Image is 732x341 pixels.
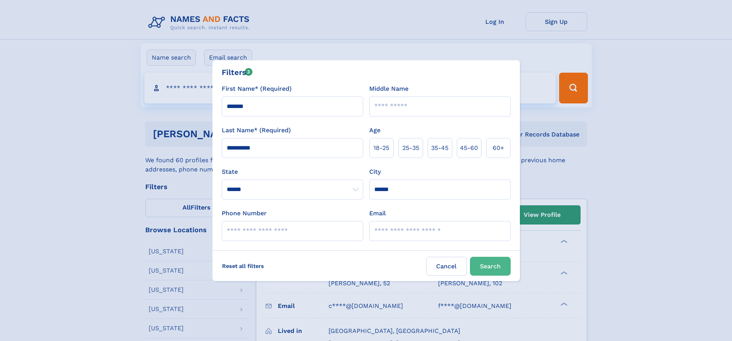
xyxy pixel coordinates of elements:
[470,257,511,276] button: Search
[222,67,253,78] div: Filters
[369,209,386,218] label: Email
[460,143,478,153] span: 45‑60
[426,257,467,276] label: Cancel
[222,84,292,93] label: First Name* (Required)
[402,143,419,153] span: 25‑35
[222,209,267,218] label: Phone Number
[369,126,380,135] label: Age
[493,143,504,153] span: 60+
[373,143,389,153] span: 18‑25
[369,167,381,176] label: City
[369,84,408,93] label: Middle Name
[217,257,269,275] label: Reset all filters
[222,126,291,135] label: Last Name* (Required)
[431,143,448,153] span: 35‑45
[222,167,363,176] label: State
